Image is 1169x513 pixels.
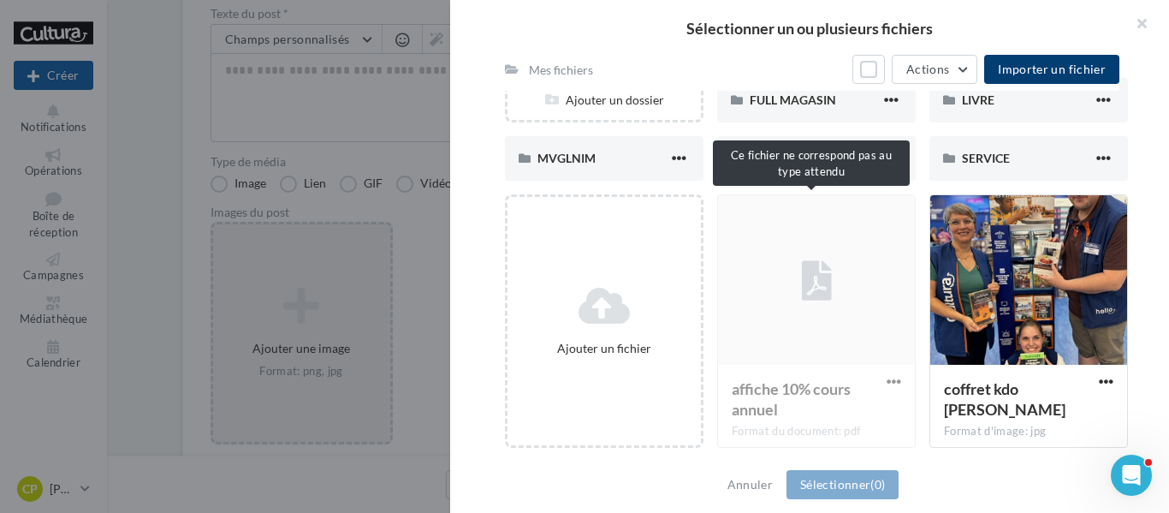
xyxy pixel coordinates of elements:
iframe: Intercom live chat [1111,455,1152,496]
button: Sélectionner(0) [786,470,899,499]
button: Actions [892,55,977,84]
div: Format d'image: jpg [944,424,1113,439]
span: Importer un fichier [998,62,1106,76]
h2: Sélectionner un ou plusieurs fichiers [478,21,1142,36]
span: (0) [870,477,885,492]
span: LIVRE [962,92,994,107]
button: Importer un fichier [984,55,1119,84]
div: Ajouter un fichier [514,340,694,357]
span: SERVICE [962,151,1010,165]
span: Actions [906,62,949,76]
span: coffret kdo Sandrine [944,379,1065,419]
div: Ajouter un dossier [507,92,701,109]
span: MVGLNIM [537,151,596,165]
div: Ce fichier ne correspond pas au type attendu [713,140,910,186]
span: FULL MAGASIN [750,92,836,107]
button: Annuler [721,474,780,495]
div: Mes fichiers [529,62,593,79]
